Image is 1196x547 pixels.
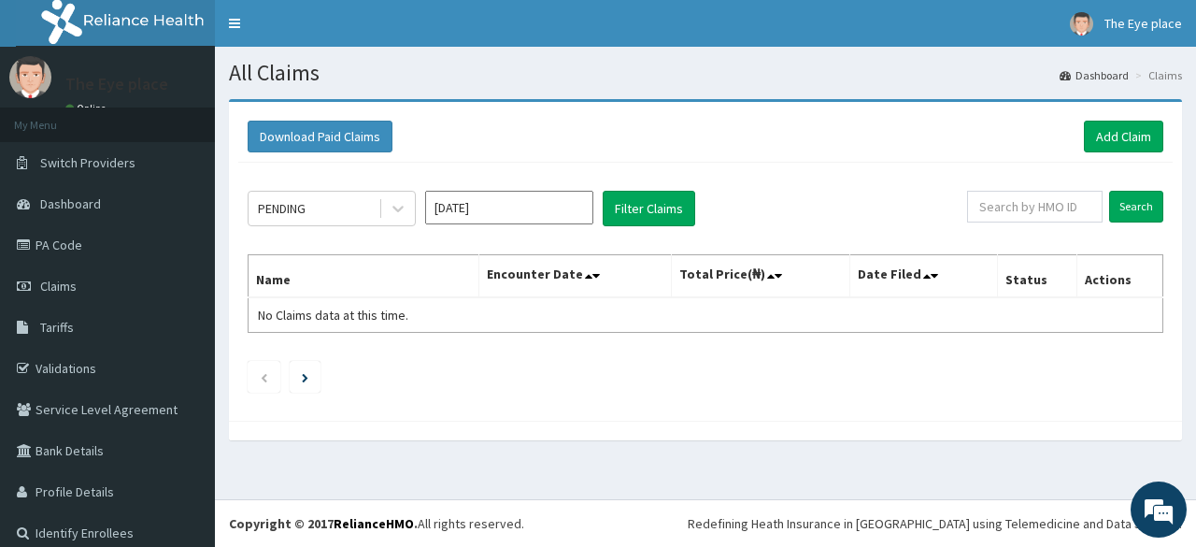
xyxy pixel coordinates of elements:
button: Download Paid Claims [248,121,392,152]
span: Switch Providers [40,154,135,171]
div: Redefining Heath Insurance in [GEOGRAPHIC_DATA] using Telemedicine and Data Science! [688,514,1182,533]
th: Encounter Date [478,255,671,298]
button: Filter Claims [603,191,695,226]
strong: Copyright © 2017 . [229,515,418,532]
li: Claims [1131,67,1182,83]
input: Select Month and Year [425,191,593,224]
th: Total Price(₦) [671,255,849,298]
div: PENDING [258,199,306,218]
th: Name [249,255,479,298]
input: Search [1109,191,1163,223]
a: RelianceHMO [334,515,414,532]
footer: All rights reserved. [215,499,1196,547]
th: Actions [1076,255,1162,298]
span: Dashboard [40,195,101,212]
img: User Image [9,56,51,98]
a: Next page [302,368,308,385]
h1: All Claims [229,61,1182,85]
p: The Eye place [65,76,168,93]
th: Status [997,255,1076,298]
th: Date Filed [849,255,997,298]
img: User Image [1070,12,1093,36]
span: Claims [40,278,77,295]
span: No Claims data at this time. [258,307,408,324]
input: Search by HMO ID [967,191,1103,223]
a: Add Claim [1084,121,1163,152]
span: The Eye place [1104,15,1182,32]
a: Online [65,102,110,115]
a: Previous page [260,368,268,385]
span: Tariffs [40,319,74,336]
a: Dashboard [1060,67,1129,83]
